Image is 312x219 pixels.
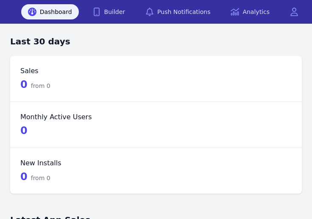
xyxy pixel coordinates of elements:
dt: Monthly Active Users [20,112,292,122]
a: Analytics [224,4,276,19]
span: from 0 [31,82,50,90]
dt: Sales [20,66,292,76]
a: Dashboard [21,4,79,19]
div: 0 [20,124,28,137]
dt: New Installs [20,158,292,168]
span: from 0 [31,174,50,182]
a: Builder [86,4,132,19]
h3: Last 30 days [10,36,302,47]
a: Push Notifications [139,4,217,19]
div: 0 [20,170,50,183]
div: 0 [20,78,50,91]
